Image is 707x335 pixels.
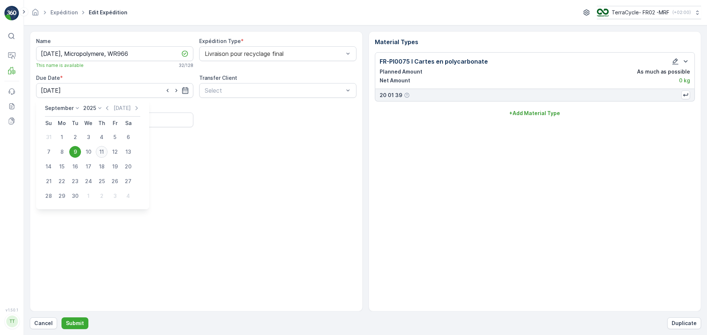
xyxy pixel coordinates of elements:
th: Sunday [42,117,55,130]
p: Duplicate [672,320,697,327]
p: Submit [66,320,84,327]
div: Help Tooltip Icon [404,92,410,98]
a: Homepage [31,11,39,17]
button: TT [4,314,19,329]
button: Duplicate [667,317,701,329]
div: 4 [122,190,134,202]
p: FR-PI0075 I Cartes en polycarbonate [380,57,488,66]
div: 20 [122,161,134,172]
div: 7 [43,146,54,158]
div: 17 [82,161,94,172]
div: 3 [109,190,121,202]
div: 16 [69,161,81,172]
p: Select [205,86,344,95]
span: Edit Expédition [87,9,129,16]
div: 25 [96,175,108,187]
input: dd/mm/yyyy [36,83,193,98]
div: 13 [122,146,134,158]
th: Wednesday [82,117,95,130]
div: 3 [82,131,94,143]
label: Name [36,38,51,44]
div: 28 [43,190,54,202]
p: Cancel [34,320,53,327]
span: This name is available [36,63,84,68]
button: +Add Material Type [375,107,695,119]
th: Friday [108,117,122,130]
p: 20 01 39 [380,92,402,99]
p: 32 / 128 [179,63,193,68]
p: ( +02:00 ) [672,10,691,15]
div: 6 [122,131,134,143]
div: 26 [109,175,121,187]
div: 22 [56,175,68,187]
div: 9 [69,146,81,158]
div: 12 [109,146,121,158]
div: 5 [109,131,121,143]
div: 29 [56,190,68,202]
p: 2025 [83,104,96,112]
div: 2 [96,190,108,202]
img: logo [4,6,19,21]
p: Material Types [375,38,695,46]
th: Thursday [95,117,108,130]
label: Transfer Client [199,75,237,81]
div: 1 [82,190,94,202]
th: Tuesday [68,117,82,130]
div: 2 [69,131,81,143]
div: 11 [96,146,108,158]
span: v 1.50.1 [4,308,19,312]
img: terracycle.png [597,8,609,17]
div: TT [6,316,18,327]
div: 18 [96,161,108,172]
div: 4 [96,131,108,143]
label: Due Date [36,75,60,81]
div: 15 [56,161,68,172]
div: 24 [82,175,94,187]
p: + Add Material Type [509,110,560,117]
div: 14 [43,161,54,172]
button: Submit [61,317,88,329]
p: TerraCycle- FR02 -MRF [612,9,669,16]
th: Saturday [122,117,135,130]
p: September [45,104,74,112]
button: TerraCycle- FR02 -MRF(+02:00) [597,6,701,19]
div: 30 [69,190,81,202]
div: 19 [109,161,121,172]
th: Monday [55,117,68,130]
p: [DATE] [113,104,131,112]
div: 31 [43,131,54,143]
p: Planned Amount [380,68,422,75]
div: 27 [122,175,134,187]
div: 10 [82,146,94,158]
a: Expédition [50,9,78,15]
div: 8 [56,146,68,158]
p: 0 kg [679,77,690,84]
label: Expédition Type [199,38,241,44]
button: Cancel [30,317,57,329]
div: 23 [69,175,81,187]
div: 1 [56,131,68,143]
p: As much as possible [637,68,690,75]
p: Net Amount [380,77,410,84]
div: 21 [43,175,54,187]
